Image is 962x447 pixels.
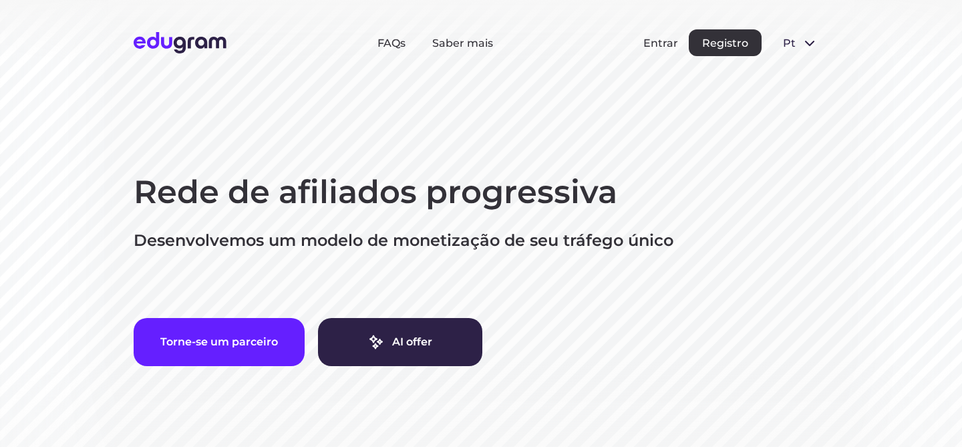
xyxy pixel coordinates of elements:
[134,318,305,366] button: Torne-se um parceiro
[772,29,828,56] button: pt
[134,230,828,251] p: Desenvolvemos um modelo de monetização de seu tráfego único
[318,318,482,366] a: AI offer
[643,37,678,49] button: Entrar
[134,171,828,214] h1: Rede de afiliados progressiva
[432,37,493,49] a: Saber mais
[134,32,226,53] img: Edugram Logo
[783,37,796,49] span: pt
[377,37,406,49] a: FAQs
[689,29,762,56] button: Registro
